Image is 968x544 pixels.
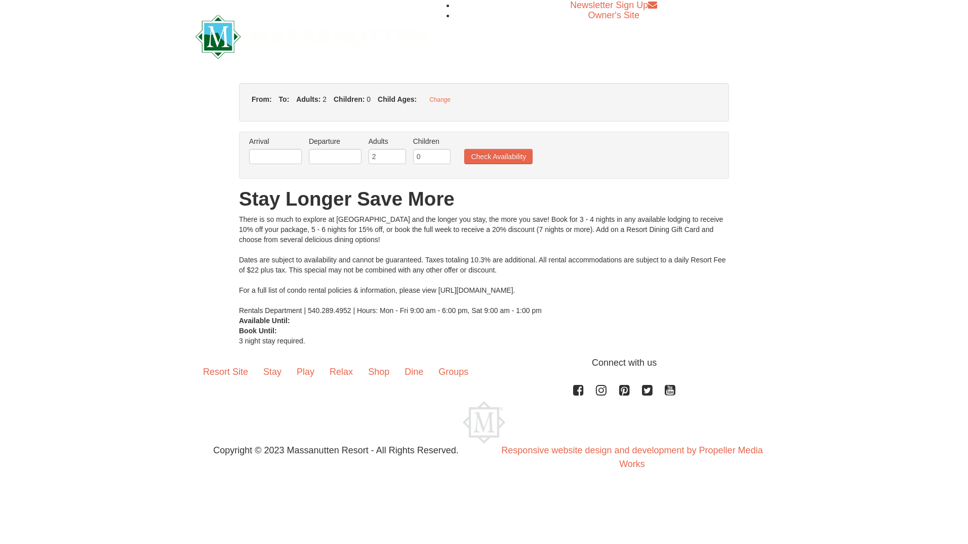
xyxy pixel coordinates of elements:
[195,15,427,59] img: Massanutten Resort Logo
[239,317,290,325] strong: Available Until:
[334,95,365,103] strong: Children:
[322,356,360,387] a: Relax
[369,136,406,146] label: Adults
[378,95,417,103] strong: Child Ages:
[289,356,322,387] a: Play
[424,93,456,106] button: Change
[239,214,729,316] div: There is so much to explore at [GEOGRAPHIC_DATA] and the longer you stay, the more you save! Book...
[322,95,327,103] span: 2
[239,337,305,345] span: 3 night stay required.
[588,10,639,20] a: Owner's Site
[239,189,729,209] h1: Stay Longer Save More
[256,356,289,387] a: Stay
[252,95,272,103] strong: From:
[239,327,277,335] strong: Book Until:
[367,95,371,103] span: 0
[249,136,302,146] label: Arrival
[413,136,451,146] label: Children
[431,356,476,387] a: Groups
[463,401,505,444] img: Massanutten Resort Logo
[360,356,397,387] a: Shop
[195,23,427,47] a: Massanutten Resort
[279,95,290,103] strong: To:
[195,356,256,387] a: Resort Site
[501,445,762,469] a: Responsive website design and development by Propeller Media Works
[397,356,431,387] a: Dine
[188,444,484,457] p: Copyright © 2023 Massanutten Resort - All Rights Reserved.
[309,136,361,146] label: Departure
[296,95,320,103] strong: Adults:
[195,356,773,370] p: Connect with us
[464,149,533,164] button: Check Availability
